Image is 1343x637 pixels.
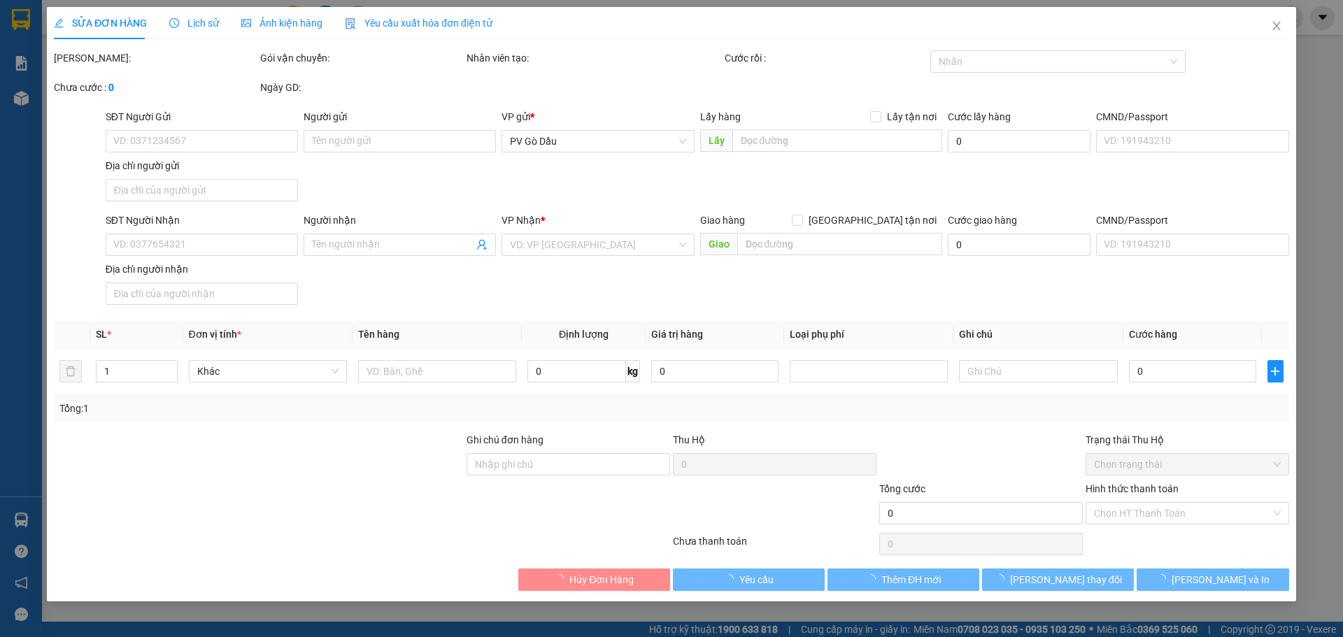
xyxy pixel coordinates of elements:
div: Cước rồi : [725,50,928,66]
span: Khác [197,361,339,382]
span: Tổng cước [879,483,925,494]
span: Đơn vị tính [189,329,241,340]
label: Ghi chú đơn hàng [467,434,543,445]
input: Dọc đường [737,233,942,255]
span: kg [626,360,640,382]
span: Chọn trạng thái [1094,454,1281,475]
span: plus [1268,366,1282,377]
span: Lịch sử [169,17,219,29]
span: Hủy Đơn Hàng [569,572,634,587]
button: Thêm ĐH mới [827,568,979,591]
button: delete [59,360,82,382]
input: Cước giao hàng [948,234,1090,256]
input: VD: Bàn, Ghế [358,360,516,382]
div: Trạng thái Thu Hộ [1086,432,1289,448]
span: PV Gò Dầu [511,131,686,152]
span: picture [241,18,251,28]
li: [STREET_ADDRESS][PERSON_NAME]. [GEOGRAPHIC_DATA], Tỉnh [GEOGRAPHIC_DATA] [131,34,585,52]
button: Yêu cầu [673,568,825,591]
div: Người gửi [304,109,496,124]
th: Ghi chú [954,321,1123,348]
div: Tổng: 1 [59,401,518,416]
span: Lấy tận nơi [881,109,942,124]
span: Ảnh kiện hàng [241,17,322,29]
img: logo.jpg [17,17,87,87]
input: Ghi Chú [960,360,1118,382]
button: Close [1257,7,1296,46]
span: [PERSON_NAME] thay đổi [1010,572,1122,587]
input: Ghi chú đơn hàng [467,453,670,475]
button: plus [1267,360,1283,382]
span: VP Nhận [502,215,541,226]
span: user-add [477,239,488,250]
button: [PERSON_NAME] và In [1137,568,1289,591]
div: Địa chỉ người nhận [106,262,298,277]
div: Chưa thanh toán [671,534,878,558]
span: edit [54,18,64,28]
span: Giá trị hàng [651,329,703,340]
b: GỬI : PV Gò Dầu [17,101,157,124]
span: Thu Hộ [673,434,705,445]
span: loading [866,574,881,584]
span: loading [554,574,569,584]
div: CMND/Passport [1096,109,1288,124]
input: Cước lấy hàng [948,130,1090,152]
span: SỬA ĐƠN HÀNG [54,17,147,29]
span: loading [995,574,1010,584]
div: Người nhận [304,213,496,228]
div: Gói vận chuyển: [260,50,464,66]
span: SL [97,329,108,340]
span: [PERSON_NAME] và In [1172,572,1270,587]
span: loading [1156,574,1172,584]
span: loading [724,574,739,584]
input: Địa chỉ của người nhận [106,282,298,305]
input: Địa chỉ của người gửi [106,179,298,201]
input: Dọc đường [732,129,942,152]
div: [PERSON_NAME]: [54,50,257,66]
div: Nhân viên tạo: [467,50,722,66]
div: VP gửi [502,109,695,124]
span: Thêm ĐH mới [881,572,941,587]
b: 0 [108,82,114,93]
span: Yêu cầu [739,572,774,587]
span: Cước hàng [1129,329,1177,340]
div: SĐT Người Gửi [106,109,298,124]
label: Hình thức thanh toán [1086,483,1179,494]
label: Cước giao hàng [948,215,1017,226]
span: clock-circle [169,18,179,28]
div: CMND/Passport [1096,213,1288,228]
div: Chưa cước : [54,80,257,95]
span: Lấy [700,129,732,152]
label: Cước lấy hàng [948,111,1011,122]
div: Địa chỉ người gửi [106,158,298,173]
span: Giao hàng [700,215,745,226]
span: Yêu cầu xuất hóa đơn điện tử [345,17,492,29]
div: Ngày GD: [260,80,464,95]
span: Tên hàng [358,329,399,340]
span: [GEOGRAPHIC_DATA] tận nơi [803,213,942,228]
span: Giao [700,233,737,255]
button: [PERSON_NAME] thay đổi [982,568,1134,591]
button: Hủy Đơn Hàng [518,568,670,591]
li: Hotline: 1900 8153 [131,52,585,69]
span: Định lượng [559,329,609,340]
span: Lấy hàng [700,111,741,122]
div: SĐT Người Nhận [106,213,298,228]
img: icon [345,18,356,29]
th: Loại phụ phí [784,321,953,348]
span: close [1271,20,1282,31]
